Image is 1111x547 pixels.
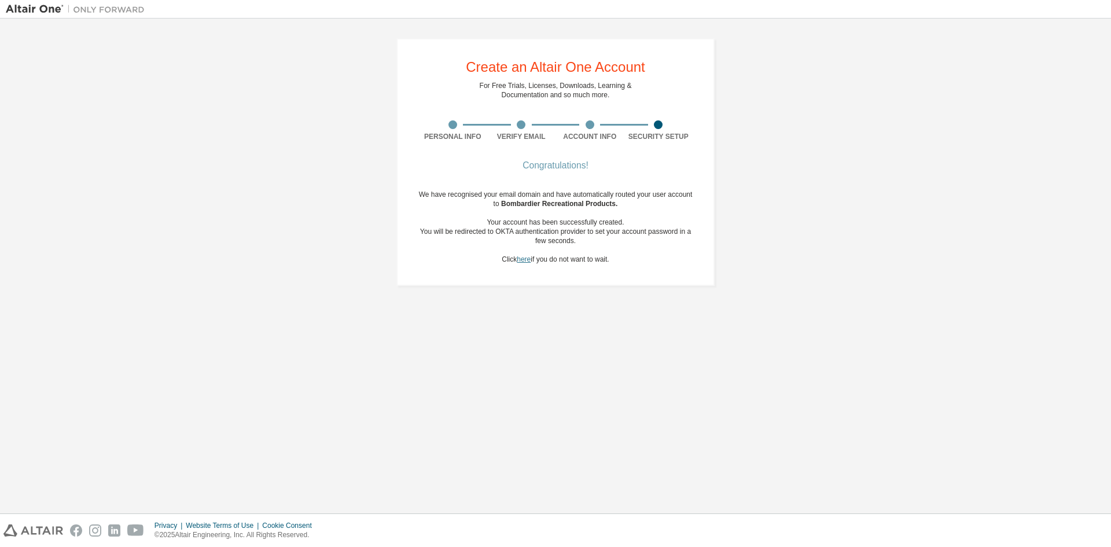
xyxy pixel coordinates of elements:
[480,81,632,100] div: For Free Trials, Licenses, Downloads, Learning & Documentation and so much more.
[517,255,531,263] a: here
[418,218,693,227] div: Your account has been successfully created.
[624,132,693,141] div: Security Setup
[127,524,144,537] img: youtube.svg
[186,521,262,530] div: Website Terms of Use
[487,132,556,141] div: Verify Email
[555,132,624,141] div: Account Info
[108,524,120,537] img: linkedin.svg
[501,200,617,208] span: Bombardier Recreational Products .
[154,521,186,530] div: Privacy
[6,3,150,15] img: Altair One
[262,521,318,530] div: Cookie Consent
[418,227,693,245] div: You will be redirected to OKTA authentication provider to set your account password in a few seco...
[70,524,82,537] img: facebook.svg
[3,524,63,537] img: altair_logo.svg
[418,190,693,264] div: We have recognised your email domain and have automatically routed your user account to Click if ...
[154,530,319,540] p: © 2025 Altair Engineering, Inc. All Rights Reserved.
[466,60,645,74] div: Create an Altair One Account
[89,524,101,537] img: instagram.svg
[418,132,487,141] div: Personal Info
[418,162,693,169] div: Congratulations!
